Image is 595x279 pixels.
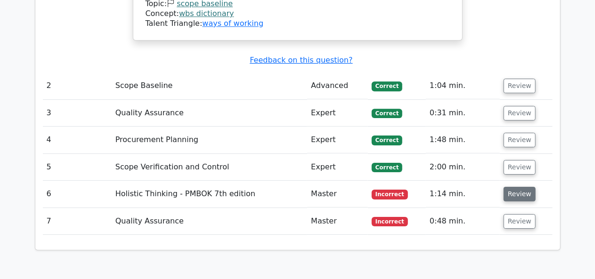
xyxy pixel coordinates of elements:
[307,208,368,235] td: Master
[307,72,368,99] td: Advanced
[112,100,307,127] td: Quality Assurance
[43,100,112,127] td: 3
[112,181,307,207] td: Holistic Thinking - PMBOK 7th edition
[372,136,402,145] span: Correct
[179,9,234,18] a: wbs dictionary
[504,79,536,93] button: Review
[426,72,500,99] td: 1:04 min.
[426,154,500,181] td: 2:00 min.
[146,9,450,19] div: Concept:
[504,214,536,229] button: Review
[372,163,402,172] span: Correct
[372,109,402,118] span: Correct
[43,127,112,153] td: 4
[307,181,368,207] td: Master
[307,127,368,153] td: Expert
[426,100,500,127] td: 0:31 min.
[372,217,408,226] span: Incorrect
[43,181,112,207] td: 6
[426,127,500,153] td: 1:48 min.
[307,154,368,181] td: Expert
[504,160,536,175] button: Review
[202,19,263,28] a: ways of working
[43,208,112,235] td: 7
[43,154,112,181] td: 5
[504,133,536,147] button: Review
[426,208,500,235] td: 0:48 min.
[43,72,112,99] td: 2
[112,208,307,235] td: Quality Assurance
[112,72,307,99] td: Scope Baseline
[112,154,307,181] td: Scope Verification and Control
[250,56,352,64] a: Feedback on this question?
[426,181,500,207] td: 1:14 min.
[504,187,536,201] button: Review
[307,100,368,127] td: Expert
[112,127,307,153] td: Procurement Planning
[372,190,408,199] span: Incorrect
[372,81,402,91] span: Correct
[504,106,536,120] button: Review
